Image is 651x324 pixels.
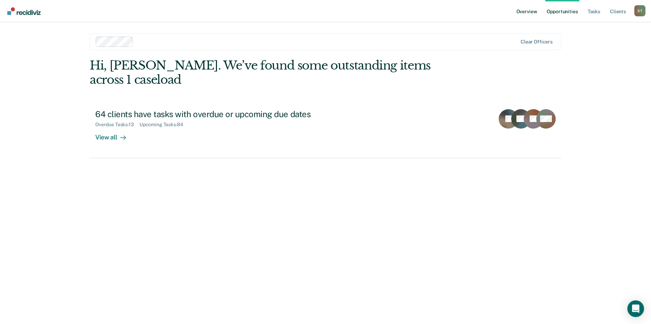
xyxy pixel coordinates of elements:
div: S T [634,5,645,16]
div: Hi, [PERSON_NAME]. We’ve found some outstanding items across 1 caseload [90,58,467,87]
div: View all [95,128,134,141]
a: 64 clients have tasks with overdue or upcoming due datesOverdue Tasks:13Upcoming Tasks:84View all [90,104,561,158]
div: Clear officers [521,39,553,45]
div: Upcoming Tasks : 84 [139,122,189,128]
div: Overdue Tasks : 13 [95,122,139,128]
img: Recidiviz [7,7,41,15]
button: Profile dropdown button [634,5,645,16]
div: Open Intercom Messenger [627,300,644,317]
div: 64 clients have tasks with overdue or upcoming due dates [95,109,339,119]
